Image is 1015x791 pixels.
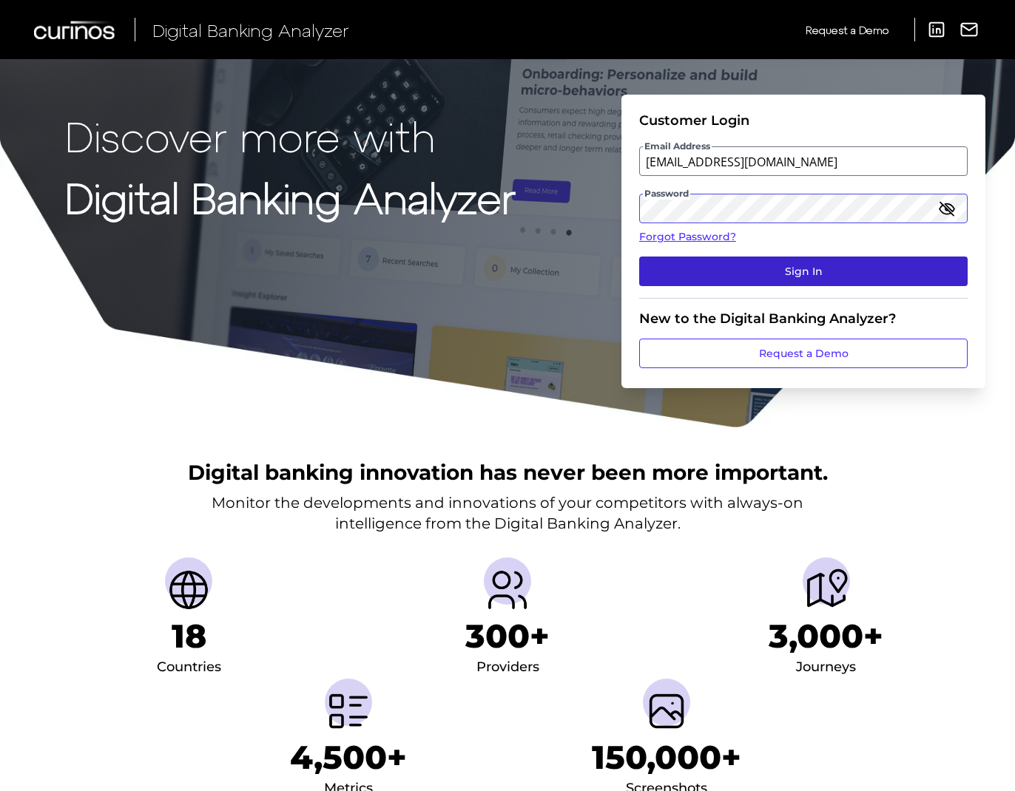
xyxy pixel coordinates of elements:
[188,458,828,486] h2: Digital banking innovation has never been more important.
[639,310,968,327] div: New to the Digital Banking Analyzer?
[172,617,206,656] h1: 18
[34,21,117,39] img: Curinos
[643,140,712,152] span: Email Address
[796,656,856,679] div: Journeys
[592,738,741,777] h1: 150,000+
[769,617,883,656] h1: 3,000+
[639,339,968,368] a: Request a Demo
[639,229,968,245] a: Forgot Password?
[806,24,888,36] span: Request a Demo
[290,738,407,777] h1: 4,500+
[639,257,968,286] button: Sign In
[152,19,349,41] span: Digital Banking Analyzer
[165,566,212,614] img: Countries
[325,688,372,735] img: Metrics
[484,566,531,614] img: Providers
[465,617,550,656] h1: 300+
[643,188,690,200] span: Password
[212,492,803,534] p: Monitor the developments and innovations of your competitors with always-on intelligence from the...
[639,112,968,129] div: Customer Login
[476,656,539,679] div: Providers
[157,656,221,679] div: Countries
[803,566,850,614] img: Journeys
[806,18,888,42] a: Request a Demo
[643,688,690,735] img: Screenshots
[65,112,516,159] p: Discover more with
[65,172,516,222] strong: Digital Banking Analyzer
